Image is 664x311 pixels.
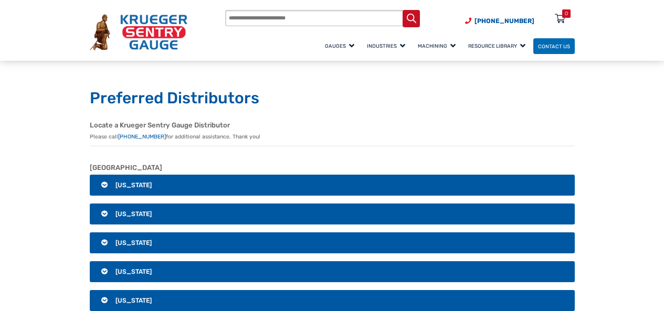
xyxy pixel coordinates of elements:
span: [US_STATE] [115,210,152,218]
span: Contact Us [538,43,570,49]
div: 0 [565,9,568,18]
span: [PHONE_NUMBER] [475,17,534,25]
a: Industries [362,37,413,55]
h2: [GEOGRAPHIC_DATA] [90,164,575,172]
h1: Preferred Distributors [90,89,575,109]
p: Please call for additional assistance. Thank you! [90,133,575,141]
span: Gauges [325,43,354,49]
a: Machining [413,37,463,55]
span: [US_STATE] [115,239,152,246]
a: Contact Us [533,38,575,55]
a: Resource Library [463,37,533,55]
span: [US_STATE] [115,268,152,275]
span: Industries [367,43,405,49]
span: [US_STATE] [115,297,152,304]
a: [PHONE_NUMBER] [118,133,166,140]
span: Machining [418,43,456,49]
h2: Locate a Krueger Sentry Gauge Distributor [90,121,575,130]
a: Phone Number (920) 434-8860 [465,16,534,26]
span: Resource Library [468,43,525,49]
span: [US_STATE] [115,181,152,189]
a: Gauges [320,37,362,55]
img: Krueger Sentry Gauge [90,14,187,50]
